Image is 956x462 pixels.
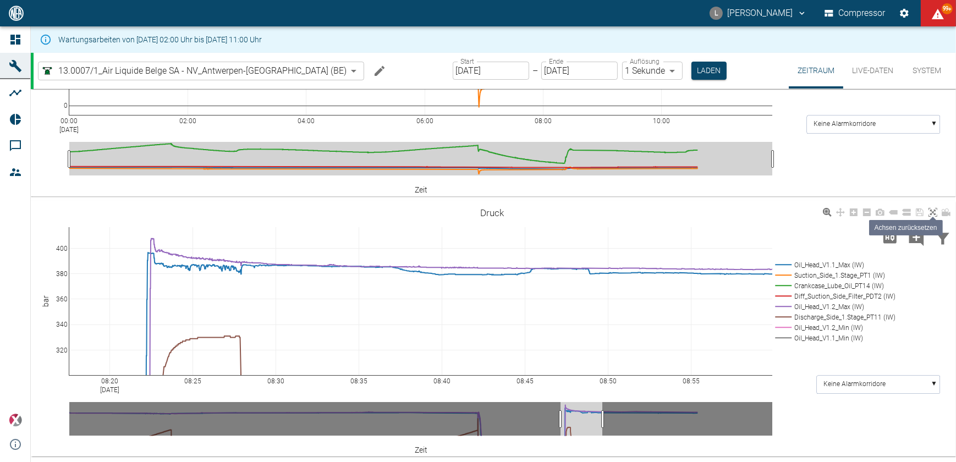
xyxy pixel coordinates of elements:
[903,223,930,252] button: Kommentar hinzufügen
[843,53,902,89] button: Live-Daten
[789,53,843,89] button: Zeitraum
[622,62,683,80] div: 1 Sekunde
[942,3,953,14] span: 99+
[930,223,956,252] button: Daten filtern
[58,30,262,50] div: Wartungsarbeiten von [DATE] 02:00 Uhr bis [DATE] 11:00 Uhr
[814,120,876,128] text: Keine Alarmkorridore
[41,64,347,78] a: 13.0007/1_Air Liquide Belge SA - NV_Antwerpen-[GEOGRAPHIC_DATA] (BE)
[877,232,903,242] span: Hohe Auflösung
[691,62,727,80] button: Laden
[453,62,529,80] input: DD.MM.YYYY
[894,3,914,23] button: Einstellungen
[630,57,660,66] label: Auflösung
[549,57,563,66] label: Ende
[460,57,474,66] label: Start
[710,7,723,20] div: L
[9,414,22,427] img: Xplore Logo
[708,3,809,23] button: luca.corigliano@neuman-esser.com
[823,381,886,388] text: Keine Alarmkorridore
[58,64,347,77] span: 13.0007/1_Air Liquide Belge SA - NV_Antwerpen-[GEOGRAPHIC_DATA] (BE)
[369,60,391,82] button: Machine bearbeiten
[541,62,618,80] input: DD.MM.YYYY
[902,53,952,89] button: System
[532,64,538,77] p: –
[8,5,25,20] img: logo
[822,3,888,23] button: Compressor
